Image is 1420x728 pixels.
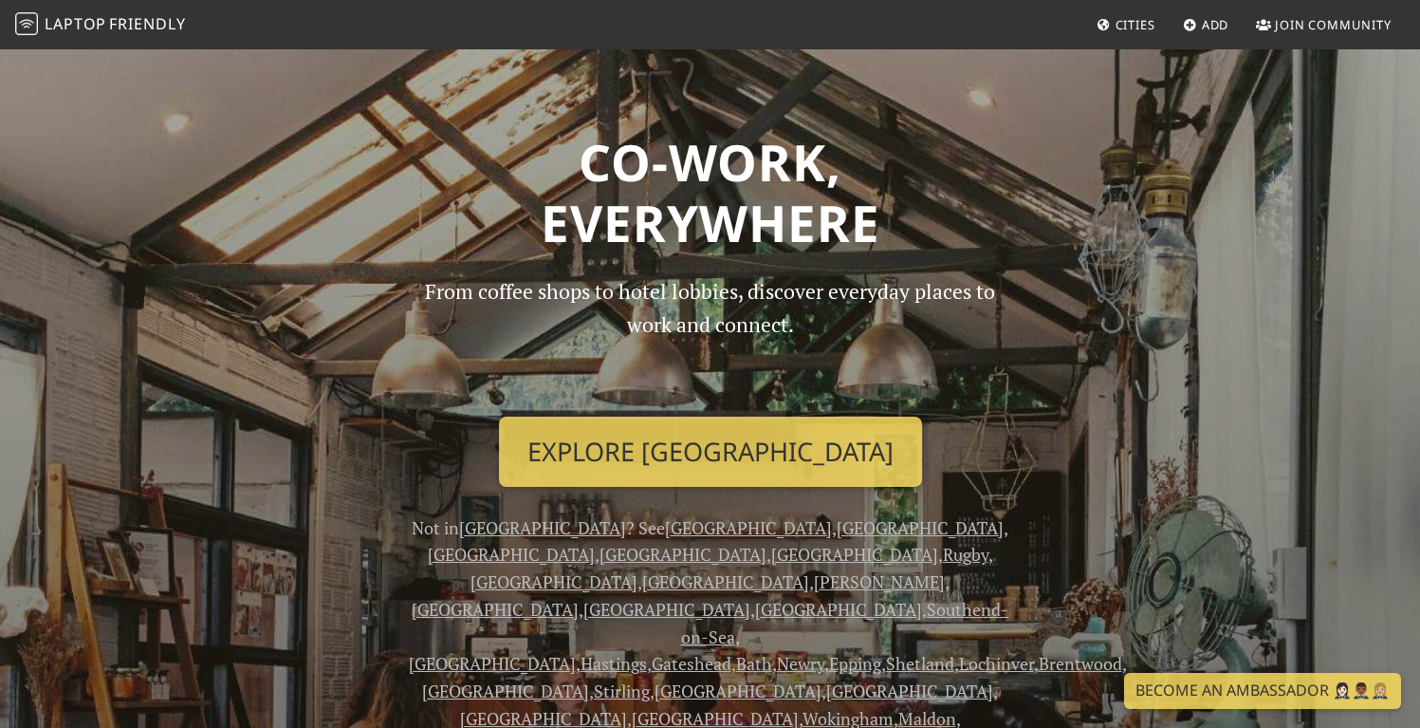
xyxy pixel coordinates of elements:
[655,680,821,702] a: [GEOGRAPHIC_DATA]
[886,652,954,675] a: Shetland
[594,680,650,702] a: Stirling
[409,652,576,675] a: [GEOGRAPHIC_DATA]
[583,598,750,621] a: [GEOGRAPHIC_DATA]
[470,570,637,593] a: [GEOGRAPHIC_DATA]
[1175,8,1237,42] a: Add
[943,543,988,566] a: Rugby
[1275,16,1392,33] span: Join Community
[642,570,809,593] a: [GEOGRAPHIC_DATA]
[826,680,993,702] a: [GEOGRAPHIC_DATA]
[1248,8,1399,42] a: Join Community
[681,598,1009,648] a: Southend-on-Sea
[814,570,945,593] a: [PERSON_NAME]
[1039,652,1122,675] a: Brentwood
[771,543,938,566] a: [GEOGRAPHIC_DATA]
[15,12,38,35] img: LaptopFriendly
[1116,16,1155,33] span: Cities
[665,516,832,539] a: [GEOGRAPHIC_DATA]
[1202,16,1229,33] span: Add
[1089,8,1163,42] a: Cities
[15,9,186,42] a: LaptopFriendly LaptopFriendly
[777,652,824,675] a: Newry
[428,543,595,566] a: [GEOGRAPHIC_DATA]
[109,13,185,34] span: Friendly
[459,516,626,539] a: [GEOGRAPHIC_DATA]
[959,652,1034,675] a: Lochinver
[755,598,922,621] a: [GEOGRAPHIC_DATA]
[652,652,731,675] a: Gateshead
[96,132,1325,252] h1: Co-work, Everywhere
[837,516,1004,539] a: [GEOGRAPHIC_DATA]
[422,680,589,702] a: [GEOGRAPHIC_DATA]
[1124,673,1401,709] a: Become an Ambassador 🤵🏻‍♀️🤵🏾‍♂️🤵🏼‍♀️
[736,652,772,675] a: Bath
[599,543,766,566] a: [GEOGRAPHIC_DATA]
[45,13,106,34] span: Laptop
[409,275,1012,401] p: From coffee shops to hotel lobbies, discover everyday places to work and connect.
[412,598,579,621] a: [GEOGRAPHIC_DATA]
[581,652,647,675] a: Hastings
[499,417,922,487] a: Explore [GEOGRAPHIC_DATA]
[829,652,881,675] a: Epping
